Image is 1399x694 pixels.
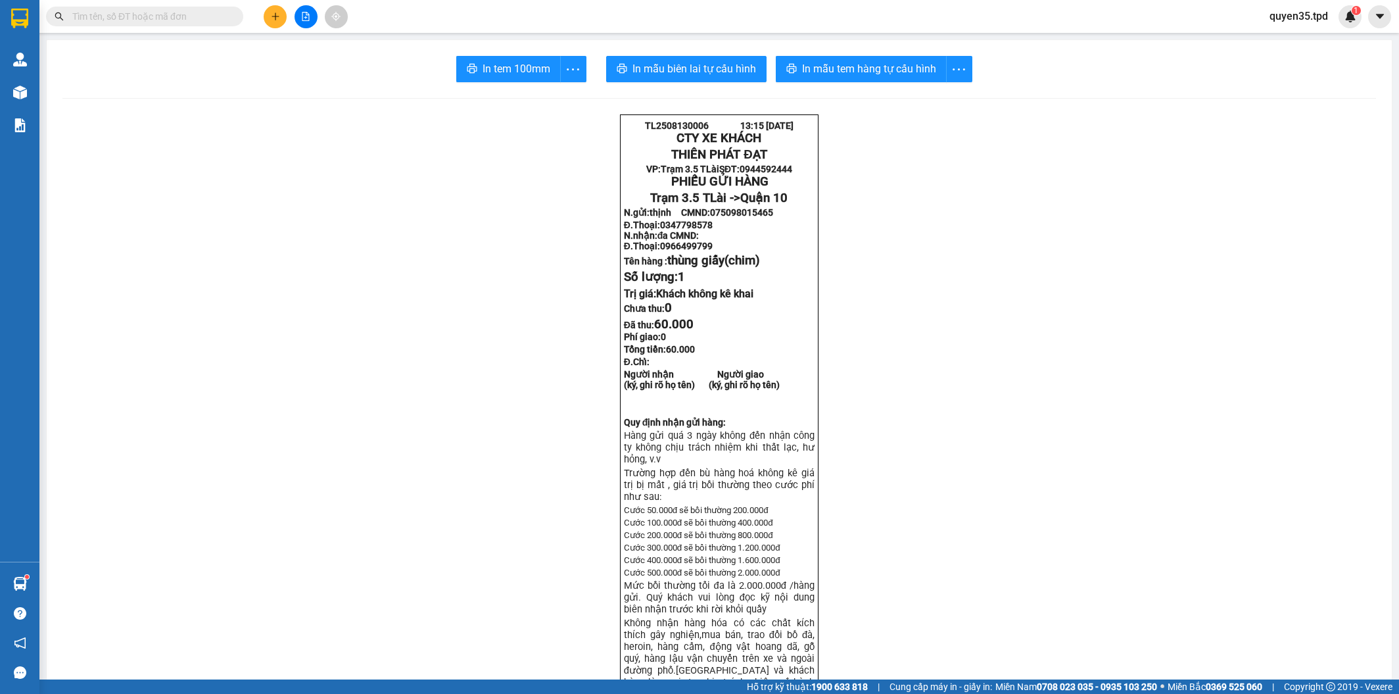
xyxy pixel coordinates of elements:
img: solution-icon [13,118,27,132]
span: Trị giá: [624,287,753,300]
button: printerIn tem 100mm [456,56,561,82]
span: file-add [301,12,310,21]
span: Tổng tiền: [624,344,695,355]
span: more [561,61,586,78]
span: TL2508130006 [645,120,709,131]
span: 0347798578 [660,220,713,230]
strong: CTY XE KHÁCH [676,131,761,145]
span: Cước 100.000đ sẽ bồi thường 400.000đ [624,518,773,528]
span: 075098015465 [710,207,773,218]
span: đa CMND: [657,230,699,241]
img: logo-vxr [11,9,28,28]
span: notification [14,637,26,649]
sup: 1 [1352,6,1361,15]
span: Cước 300.000đ sẽ bồi thường 1.200.000đ [624,543,780,553]
img: icon-new-feature [1344,11,1356,22]
strong: Người nhận Người giao [624,369,764,380]
img: warehouse-icon [13,86,27,99]
span: Trường hợp đền bù hàng hoá không kê giá trị bị mất , giá trị bồi thường theo cước phí như sau: [624,467,815,503]
strong: 1900 633 818 [811,682,868,692]
strong: VP: SĐT: [646,164,792,174]
input: Tìm tên, số ĐT hoặc mã đơn [72,9,227,24]
span: copyright [1326,682,1335,691]
span: 0944592444 [740,164,792,174]
span: Hàng gửi quá 3 ngày không đến nhận công ty không chịu trách nhiệm khi thất lạc, hư hỏn... [624,430,815,465]
span: Hỗ trợ kỹ thuật: [747,680,868,694]
strong: (ký, ghi rõ họ tên) (ký, ghi rõ họ tên) [624,380,780,390]
span: 13:15 [740,120,764,131]
strong: Quy định nhận gửi hàng: [624,417,726,428]
span: thùng giấy(chim) [667,253,760,268]
strong: 0708 023 035 - 0935 103 250 [1037,682,1157,692]
span: 1 [1354,6,1358,15]
span: In mẫu biên lai tự cấu hình [632,61,756,77]
span: Trạm 3.5 TLài [661,164,719,174]
span: Đ.Chỉ: [624,357,650,367]
strong: N.gửi: [624,207,773,218]
button: more [560,56,586,82]
strong: THIÊN PHÁT ĐẠT [671,147,767,162]
button: caret-down [1368,5,1391,28]
span: In mẫu tem hàng tự cấu hình [802,61,936,77]
span: printer [467,63,477,76]
span: Cước 500.000đ sẽ bồi thường 2.000.000đ [624,568,780,578]
span: [DATE] [766,120,794,131]
strong: Đã thu: [624,320,694,330]
button: aim [325,5,348,28]
span: In tem 100mm [483,61,550,77]
span: more [947,61,972,78]
span: 0966499799 [660,241,713,251]
strong: Chưa thu: [624,303,672,314]
span: printer [786,63,797,76]
span: Mức bồi thường tối đa là 2.000.000đ /hàng gửi. Quý khách vui lòng đọc kỹ nội dung biên nhận trước... [624,580,815,615]
strong: N.nhận: [624,230,699,241]
span: Quận 10 [740,191,788,205]
span: question-circle [14,607,26,620]
span: message [14,666,26,679]
span: 0 [665,301,672,315]
span: PHIẾU GỬI HÀNG [671,174,769,189]
strong: Đ.Thoại: [624,241,713,251]
span: Trạm 3.5 TLài -> [650,191,788,205]
span: aim [331,12,341,21]
span: 60.000 [654,317,694,332]
span: search [55,12,64,21]
strong: 0369 525 060 [1206,682,1262,692]
img: warehouse-icon [13,577,27,591]
span: Số lượng: [624,270,685,284]
span: thịnh CMND: [650,207,773,218]
span: Miền Nam [995,680,1157,694]
span: | [1272,680,1274,694]
img: warehouse-icon [13,53,27,66]
span: caret-down [1374,11,1386,22]
span: 60.000 [666,344,695,355]
button: printerIn mẫu tem hàng tự cấu hình [776,56,947,82]
strong: Đ.Thoại: [624,220,713,230]
span: 1 [678,270,685,284]
span: Cung cấp máy in - giấy in: [889,680,992,694]
span: quyen35.tpd [1259,8,1339,24]
button: plus [264,5,287,28]
button: more [946,56,972,82]
strong: Phí giao: [624,332,666,342]
span: plus [271,12,280,21]
button: printerIn mẫu biên lai tự cấu hình [606,56,767,82]
sup: 1 [25,575,29,579]
span: 0 [661,332,666,342]
strong: Tên hàng : [624,256,760,266]
span: Miền Bắc [1168,680,1262,694]
button: file-add [295,5,318,28]
span: Cước 50.000đ sẽ bồi thường 200.000đ [624,505,769,515]
span: Cước 400.000đ sẽ bồi thường 1.600.000đ [624,555,780,565]
span: | [878,680,880,694]
span: printer [617,63,627,76]
span: Khách không kê khai [656,287,753,300]
span: ⚪️ [1160,684,1164,689]
span: Cước 200.000đ sẽ bồi thường 800.000đ [624,530,773,540]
